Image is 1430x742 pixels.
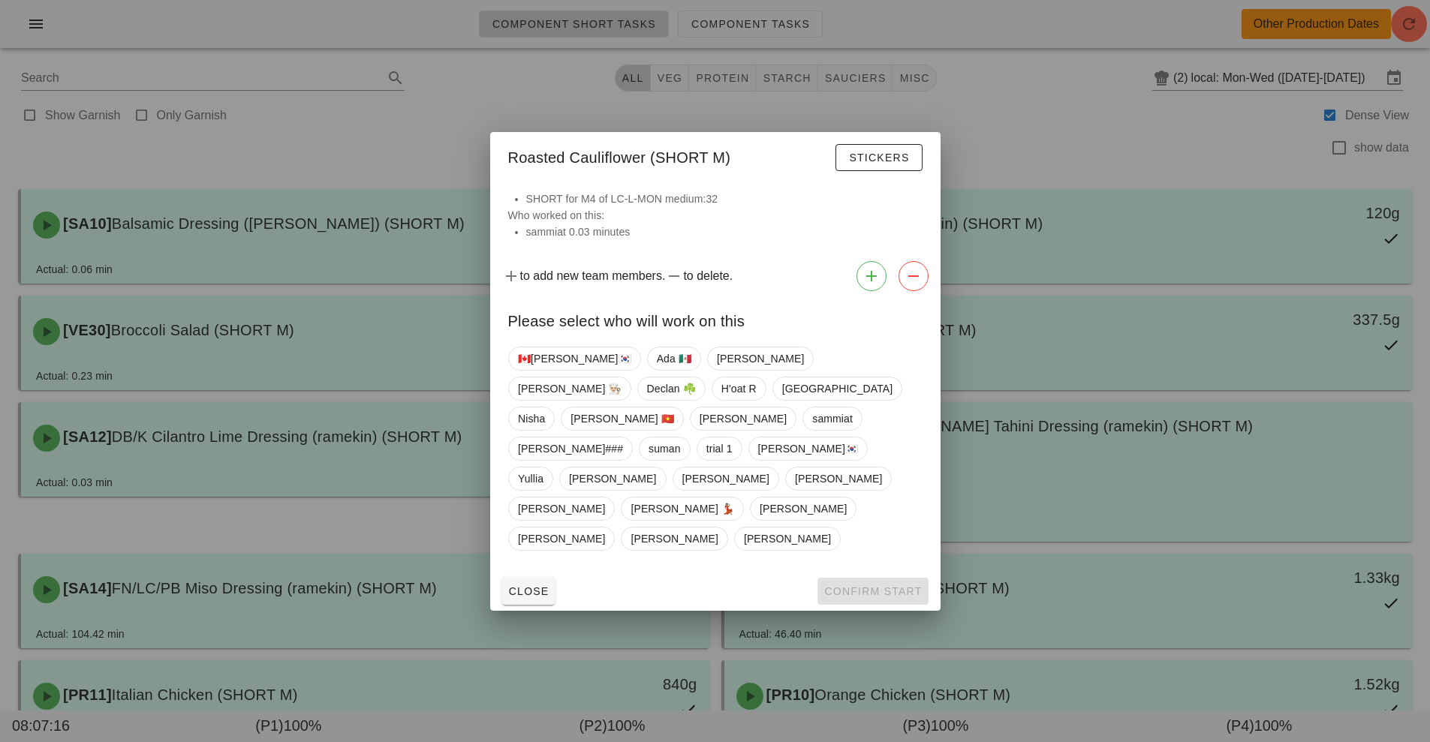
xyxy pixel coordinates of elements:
[743,527,830,550] span: [PERSON_NAME]
[716,347,803,370] span: [PERSON_NAME]
[518,407,545,430] span: Nisha
[812,407,853,430] span: sammiat
[518,527,605,550] span: [PERSON_NAME]
[526,224,923,240] li: sammiat 0.03 minutes
[835,144,922,171] button: Stickers
[706,437,732,460] span: trial 1
[794,467,881,490] span: [PERSON_NAME]
[526,191,923,207] li: SHORT for M4 of LC-L-MON medium:32
[656,347,691,370] span: Ada 🇲🇽
[682,467,769,490] span: [PERSON_NAME]
[699,407,786,430] span: [PERSON_NAME]
[490,132,941,179] div: Roasted Cauliflower (SHORT M)
[490,255,941,297] div: to add new team members. to delete.
[518,437,623,460] span: [PERSON_NAME]###
[518,497,605,520] span: [PERSON_NAME]
[508,585,549,597] span: Close
[631,497,734,520] span: [PERSON_NAME] 💃🏽
[490,191,941,255] div: Who worked on this:
[631,527,718,550] span: [PERSON_NAME]
[721,377,756,400] span: H'oat R
[502,578,555,605] button: Close
[649,437,681,460] span: suman
[757,437,858,460] span: [PERSON_NAME]🇰🇷
[490,297,941,341] div: Please select who will work on this
[518,347,631,370] span: 🇨🇦[PERSON_NAME]🇰🇷
[848,152,909,164] span: Stickers
[781,377,892,400] span: [GEOGRAPHIC_DATA]
[759,497,846,520] span: [PERSON_NAME]
[518,467,543,490] span: Yullia
[646,377,695,400] span: Declan ☘️
[569,467,656,490] span: [PERSON_NAME]
[570,407,674,430] span: [PERSON_NAME] 🇻🇳
[518,377,622,400] span: [PERSON_NAME] 👨🏼‍🍳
